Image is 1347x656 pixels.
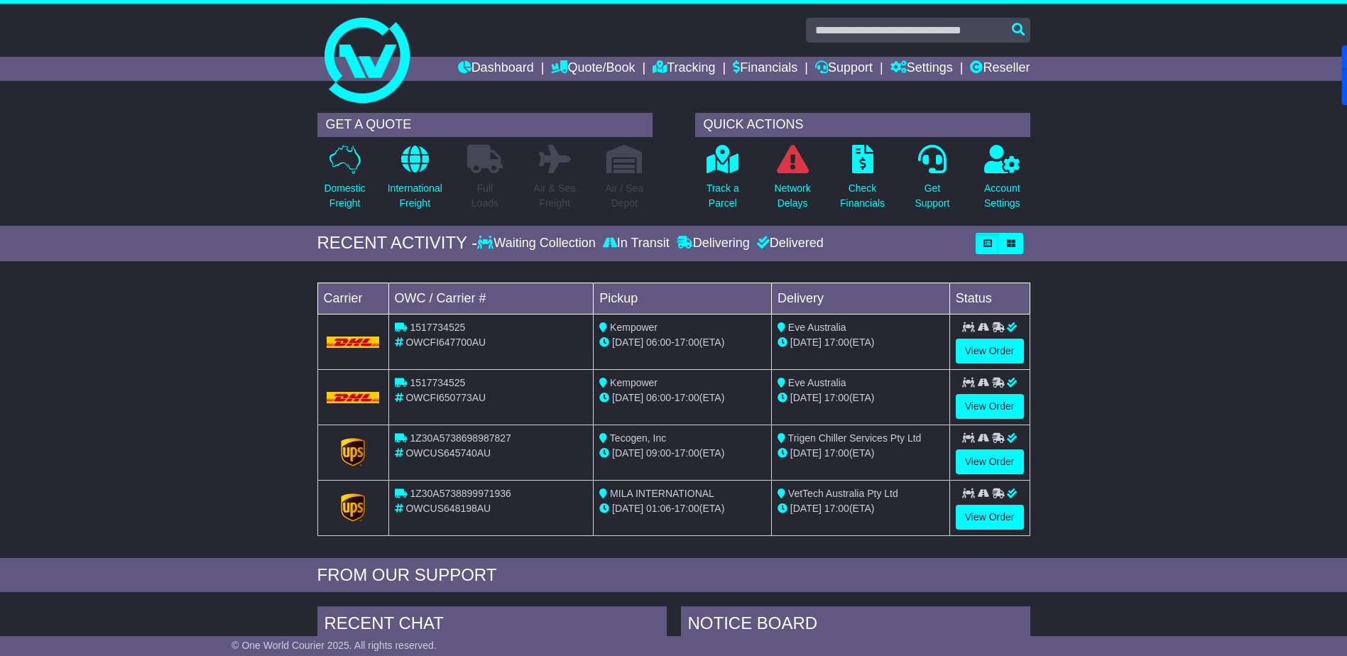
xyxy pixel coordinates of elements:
[599,236,673,251] div: In Transit
[231,640,437,651] span: © One World Courier 2025. All rights reserved.
[534,181,576,211] p: Air & Sea Freight
[824,392,849,403] span: 17:00
[983,144,1021,219] a: AccountSettings
[695,113,1030,137] div: QUICK ACTIONS
[458,57,534,81] a: Dashboard
[956,394,1024,419] a: View Order
[317,283,388,314] td: Carrier
[317,233,478,253] div: RECENT ACTIVITY -
[612,447,643,459] span: [DATE]
[824,447,849,459] span: 17:00
[610,432,666,444] span: Tecogen, Inc
[646,392,671,403] span: 06:00
[774,181,810,211] p: Network Delays
[410,488,511,499] span: 1Z30A5738899971936
[410,432,511,444] span: 1Z30A5738698987827
[323,144,366,219] a: DomesticFreight
[477,236,599,251] div: Waiting Collection
[706,144,740,219] a: Track aParcel
[317,565,1030,586] div: FROM OUR SUPPORT
[956,505,1024,530] a: View Order
[599,501,765,516] div: - (ETA)
[405,392,486,403] span: OWCFI650773AU
[405,337,486,348] span: OWCFI647700AU
[790,447,822,459] span: [DATE]
[790,503,822,514] span: [DATE]
[707,181,739,211] p: Track a Parcel
[788,377,846,388] span: Eve Australia
[341,438,365,466] img: GetCarrierServiceLogo
[612,337,643,348] span: [DATE]
[839,144,885,219] a: CheckFinancials
[646,337,671,348] span: 06:00
[675,337,699,348] span: 17:00
[753,236,824,251] div: Delivered
[388,283,594,314] td: OWC / Carrier #
[317,113,653,137] div: GET A QUOTE
[646,503,671,514] span: 01:06
[790,337,822,348] span: [DATE]
[612,503,643,514] span: [DATE]
[984,181,1020,211] p: Account Settings
[824,503,849,514] span: 17:00
[956,339,1024,363] a: View Order
[599,335,765,350] div: - (ETA)
[612,392,643,403] span: [DATE]
[788,432,922,444] span: Trigen Chiller Services Pty Ltd
[778,335,944,350] div: (ETA)
[317,606,667,645] div: RECENT CHAT
[410,377,465,388] span: 1517734525
[327,392,380,403] img: DHL.png
[681,606,1030,645] div: NOTICE BOARD
[388,181,442,211] p: International Freight
[675,447,699,459] span: 17:00
[610,377,658,388] span: Kempower
[551,57,635,81] a: Quote/Book
[815,57,873,81] a: Support
[327,337,380,348] img: DHL.png
[778,501,944,516] div: (ETA)
[599,446,765,461] div: - (ETA)
[773,144,811,219] a: NetworkDelays
[840,181,885,211] p: Check Financials
[467,181,503,211] p: Full Loads
[790,392,822,403] span: [DATE]
[956,449,1024,474] a: View Order
[324,181,365,211] p: Domestic Freight
[387,144,443,219] a: InternationalFreight
[610,488,714,499] span: MILA INTERNATIONAL
[733,57,797,81] a: Financials
[673,236,753,251] div: Delivering
[594,283,772,314] td: Pickup
[890,57,953,81] a: Settings
[771,283,949,314] td: Delivery
[405,447,491,459] span: OWCUS645740AU
[788,322,846,333] span: Eve Australia
[606,181,644,211] p: Air / Sea Depot
[778,446,944,461] div: (ETA)
[405,503,491,514] span: OWCUS648198AU
[970,57,1030,81] a: Reseller
[824,337,849,348] span: 17:00
[646,447,671,459] span: 09:00
[675,392,699,403] span: 17:00
[788,488,898,499] span: VetTech Australia Pty Ltd
[915,181,949,211] p: Get Support
[410,322,465,333] span: 1517734525
[675,503,699,514] span: 17:00
[949,283,1030,314] td: Status
[914,144,950,219] a: GetSupport
[610,322,658,333] span: Kempower
[653,57,715,81] a: Tracking
[778,390,944,405] div: (ETA)
[341,493,365,522] img: GetCarrierServiceLogo
[599,390,765,405] div: - (ETA)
